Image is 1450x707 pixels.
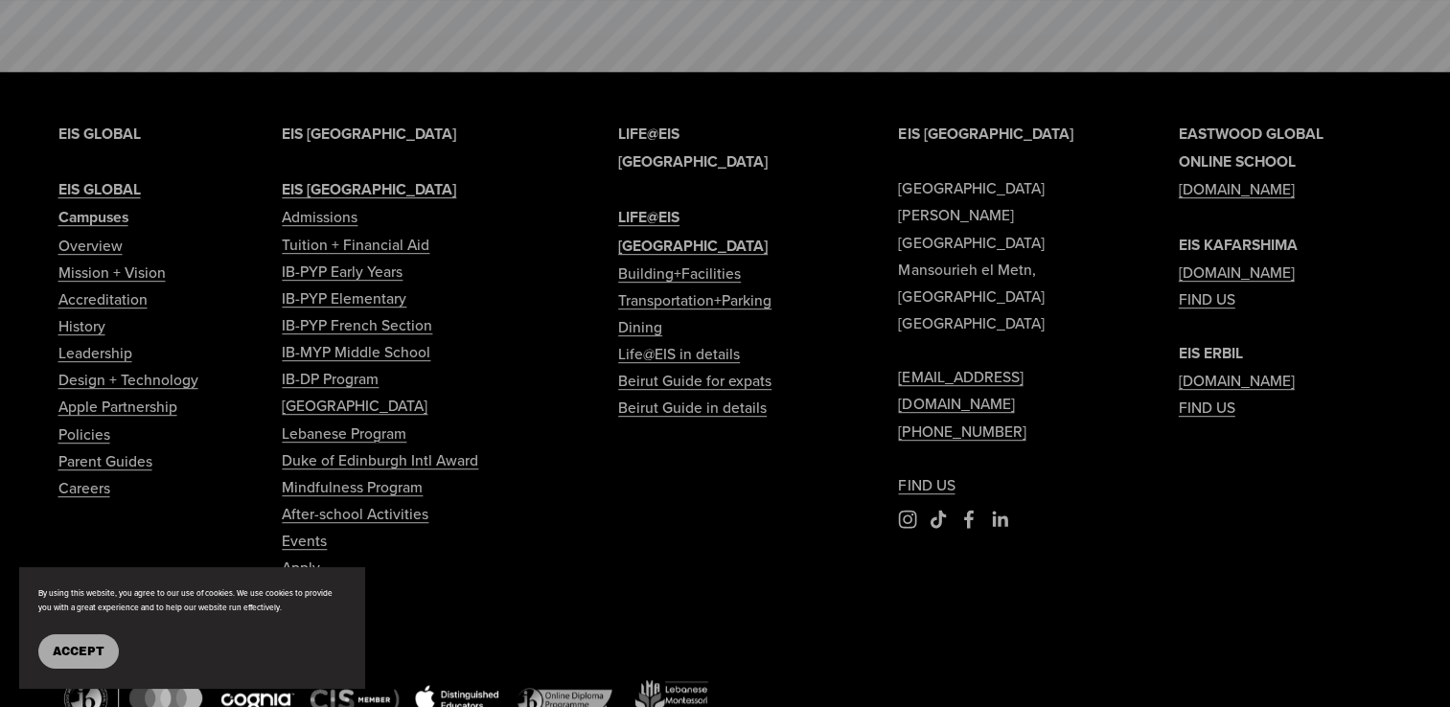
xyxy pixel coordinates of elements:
a: FIND US [1179,285,1235,312]
a: Overview [58,232,123,259]
a: LIFE@EIS [GEOGRAPHIC_DATA] [618,203,832,259]
a: IB-PYP French Section [282,311,432,338]
strong: LIFE@EIS [GEOGRAPHIC_DATA] [618,206,768,256]
strong: EIS GLOBAL [58,178,141,200]
strong: EIS [GEOGRAPHIC_DATA] [898,123,1072,145]
a: Life@EIS in details [618,340,740,367]
a: Campuses [58,203,128,231]
p: By using this website, you agree to our use of cookies. We use cookies to provide you with a grea... [38,586,345,615]
section: Cookie banner [19,567,364,688]
a: IB-DP Program [282,365,379,392]
a: Policies [58,421,110,447]
a: Beirut Guide for expats [618,367,771,394]
a: Apple Partnership [58,393,177,420]
button: Accept [38,634,119,669]
a: EIS GLOBAL [58,175,141,203]
a: Facebook [959,510,978,529]
a: Apply [282,554,320,581]
a: Design + Technology [58,366,198,393]
a: [GEOGRAPHIC_DATA] [282,392,427,419]
a: Duke of Edinburgh Intl Award [282,446,478,473]
a: Lebanese Program [282,420,406,446]
strong: EIS [GEOGRAPHIC_DATA] [282,123,456,145]
a: After-school Activities [282,500,428,527]
a: [DOMAIN_NAME] [1179,259,1295,285]
strong: EASTWOOD GLOBAL ONLINE SCHOOL [1179,123,1323,172]
a: FIND US [898,471,955,498]
strong: EIS ERBIL [1179,342,1243,364]
a: EIS [GEOGRAPHIC_DATA] [282,175,456,203]
a: Instagram [898,510,917,529]
a: TikTok [929,510,948,529]
a: IB-PYP Early Years [282,258,403,285]
strong: EIS KAFARSHIMA [1179,234,1298,256]
strong: Campuses [58,206,128,228]
a: Parent Guides [58,447,152,474]
a: [DOMAIN_NAME] [1179,367,1295,394]
a: Events [282,527,327,554]
a: Building+Facilities [618,260,741,286]
a: [PHONE_NUMBER] [898,418,1025,445]
span: Accept [53,645,104,658]
a: [DOMAIN_NAME] [1179,175,1295,202]
a: Mission + Vision [58,259,166,285]
a: Leadership [58,339,132,366]
a: Careers [58,474,110,501]
a: [EMAIL_ADDRESS][DOMAIN_NAME] [898,363,1112,417]
a: Tuition + Financial Aid [282,231,429,258]
a: Beirut Guide in details [618,394,767,421]
p: [GEOGRAPHIC_DATA] [PERSON_NAME][GEOGRAPHIC_DATA] Mansourieh el Metn, [GEOGRAPHIC_DATA] [GEOGRAPHI... [898,120,1112,498]
a: Transportation+Parking [618,286,771,313]
a: Accreditation [58,285,148,312]
strong: EIS GLOBAL [58,123,141,145]
a: Mindfulness Program [282,473,423,500]
a: IB-PYP Elementary [282,285,406,311]
strong: LIFE@EIS [GEOGRAPHIC_DATA] [618,123,768,172]
a: IB-MYP Middle School [282,338,430,365]
a: LinkedIn [990,510,1009,529]
a: FIND US [1179,394,1235,421]
a: Admissions [282,203,357,230]
strong: EIS [GEOGRAPHIC_DATA] [282,178,456,200]
a: Dining [618,313,662,340]
a: History [58,312,105,339]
